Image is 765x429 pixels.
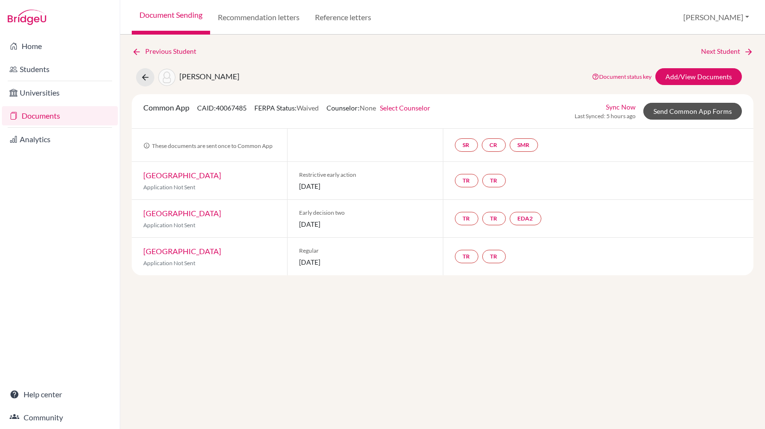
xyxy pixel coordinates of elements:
a: Analytics [2,130,118,149]
a: Document status key [592,73,652,80]
span: Restrictive early action [299,171,431,179]
a: TR [455,212,478,225]
a: Next Student [701,46,753,57]
span: Application Not Sent [143,221,195,229]
a: SMR [510,138,538,152]
a: TR [482,250,506,263]
span: CAID: 40067485 [197,104,247,112]
a: Documents [2,106,118,125]
span: FERPA Status: [254,104,319,112]
span: [DATE] [299,257,431,267]
a: TR [482,174,506,187]
a: [GEOGRAPHIC_DATA] [143,208,221,218]
span: [DATE] [299,181,431,191]
span: [PERSON_NAME] [179,72,239,81]
span: Counselor: [326,104,430,112]
a: Universities [2,83,118,102]
span: Application Not Sent [143,184,195,191]
a: Sync Now [606,102,636,112]
a: Previous Student [132,46,204,57]
a: SR [455,138,478,152]
a: TR [455,250,478,263]
a: Community [2,408,118,427]
a: [GEOGRAPHIC_DATA] [143,246,221,256]
span: [DATE] [299,219,431,229]
span: Application Not Sent [143,259,195,267]
span: These documents are sent once to Common App [143,142,273,149]
a: TR [482,212,506,225]
a: Students [2,60,118,79]
img: Bridge-U [8,10,46,25]
span: Early decision two [299,208,431,217]
a: TR [455,174,478,187]
a: Send Common App Forms [643,103,742,120]
a: Home [2,37,118,56]
a: Add/View Documents [655,68,742,85]
a: Help center [2,385,118,404]
span: Waived [297,104,319,112]
a: EDA2 [510,212,541,225]
button: [PERSON_NAME] [679,8,753,26]
span: None [360,104,376,112]
span: Last Synced: 5 hours ago [575,112,636,121]
a: CR [482,138,506,152]
a: [GEOGRAPHIC_DATA] [143,171,221,180]
span: Common App [143,103,189,112]
span: Regular [299,246,431,255]
a: Select Counselor [380,104,430,112]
